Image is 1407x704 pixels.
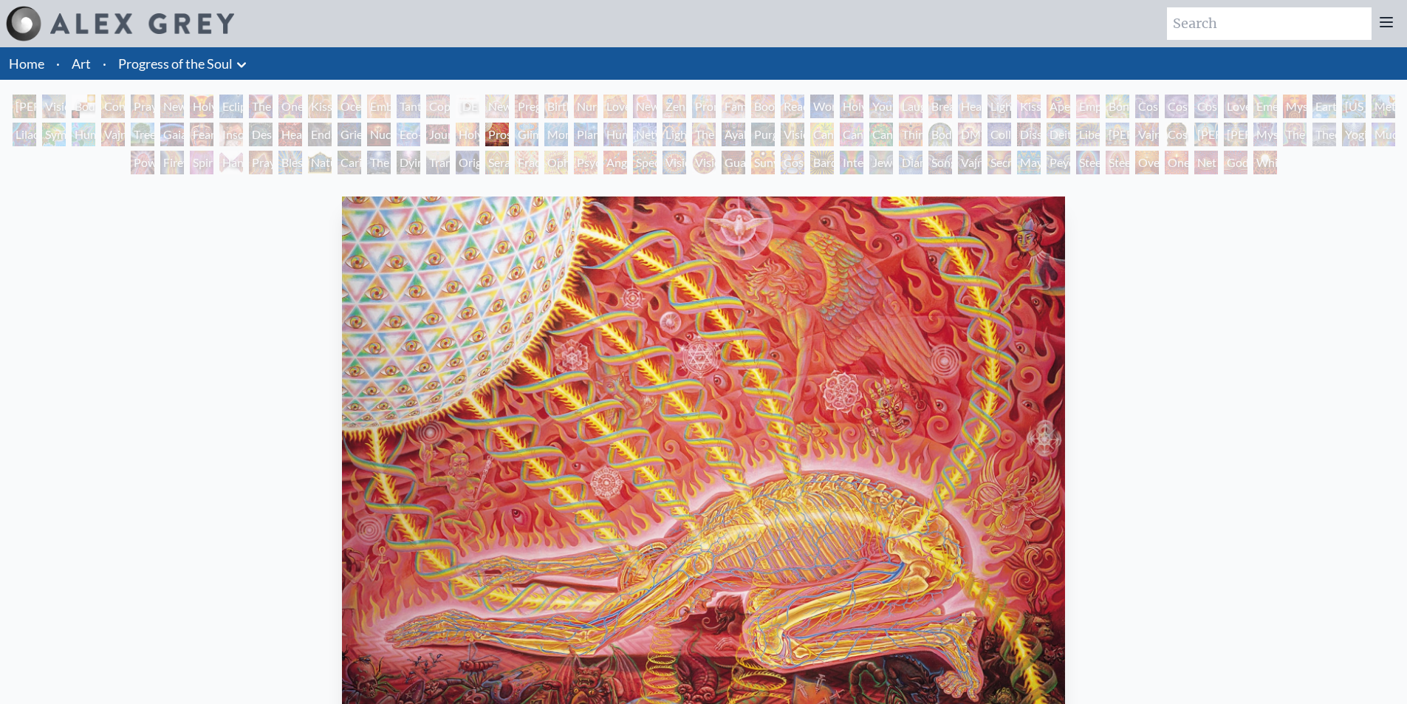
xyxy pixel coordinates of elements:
div: Newborn [485,95,509,118]
div: [PERSON_NAME] [1224,123,1247,146]
div: Tantra [397,95,420,118]
div: Breathing [928,95,952,118]
div: Cosmic Artist [1165,95,1188,118]
div: Spirit Animates the Flesh [190,151,213,174]
div: [DEMOGRAPHIC_DATA] Embryo [456,95,479,118]
div: Glimpsing the Empyrean [515,123,538,146]
div: Birth [544,95,568,118]
div: Secret Writing Being [987,151,1011,174]
div: Vajra Horse [101,123,125,146]
div: Liberation Through Seeing [1076,123,1100,146]
div: Oversoul [1135,151,1159,174]
div: Humming Bird [72,123,95,146]
div: Jewel Being [869,151,893,174]
div: Monochord [544,123,568,146]
div: Eco-Atlas [397,123,420,146]
div: Power to the Peaceful [131,151,154,174]
div: New Family [633,95,657,118]
div: Psychomicrograph of a Fractal Paisley Cherub Feather Tip [574,151,598,174]
div: Holy Family [840,95,863,118]
a: Home [9,55,44,72]
div: Laughing Man [899,95,922,118]
div: Vision Tree [781,123,804,146]
div: Steeplehead 1 [1076,151,1100,174]
div: Interbeing [840,151,863,174]
div: Holy Grail [190,95,213,118]
div: Holy Fire [456,123,479,146]
div: Vision Crystal [663,151,686,174]
div: Love is a Cosmic Force [1224,95,1247,118]
div: Ayahuasca Visitation [722,123,745,146]
div: Dying [397,151,420,174]
li: · [50,47,66,80]
div: One Taste [278,95,302,118]
div: Steeplehead 2 [1106,151,1129,174]
div: Collective Vision [987,123,1011,146]
a: Progress of the Soul [118,53,233,74]
div: Bond [1106,95,1129,118]
div: Lightworker [663,123,686,146]
div: Yogi & the Möbius Sphere [1342,123,1366,146]
div: Boo-boo [751,95,775,118]
div: Third Eye Tears of Joy [899,123,922,146]
div: Bardo Being [810,151,834,174]
div: Spectral Lotus [633,151,657,174]
div: Transfiguration [426,151,450,174]
div: Networks [633,123,657,146]
div: Gaia [160,123,184,146]
div: Empowerment [1076,95,1100,118]
div: Earth Energies [1312,95,1336,118]
div: Visionary Origin of Language [42,95,66,118]
div: Lightweaver [987,95,1011,118]
div: Fear [190,123,213,146]
div: Original Face [456,151,479,174]
div: Ocean of Love Bliss [338,95,361,118]
div: Praying [131,95,154,118]
div: Seraphic Transport Docking on the Third Eye [485,151,509,174]
div: Vajra Guru [1135,123,1159,146]
div: Hands that See [219,151,243,174]
div: Journey of the Wounded Healer [426,123,450,146]
div: Headache [278,123,302,146]
div: Cannabacchus [869,123,893,146]
div: Cosmic Elf [781,151,804,174]
div: The Soul Finds It's Way [367,151,391,174]
div: The Shulgins and their Alchemical Angels [692,123,716,146]
div: [PERSON_NAME] [1106,123,1129,146]
div: Nature of Mind [308,151,332,174]
div: Cosmic [DEMOGRAPHIC_DATA] [1165,123,1188,146]
div: [PERSON_NAME] & Eve [13,95,36,118]
div: Kiss of the [MEDICAL_DATA] [1017,95,1041,118]
div: Firewalking [160,151,184,174]
div: Contemplation [101,95,125,118]
li: · [97,47,112,80]
div: Body, Mind, Spirit [72,95,95,118]
div: Embracing [367,95,391,118]
div: Kissing [308,95,332,118]
div: Peyote Being [1047,151,1070,174]
div: Family [722,95,745,118]
div: Wonder [810,95,834,118]
div: Angel Skin [603,151,627,174]
div: Theologue [1312,123,1336,146]
div: Metamorphosis [1372,95,1395,118]
div: Mayan Being [1017,151,1041,174]
div: Praying Hands [249,151,273,174]
div: Reading [781,95,804,118]
div: Purging [751,123,775,146]
div: Eclipse [219,95,243,118]
div: Grieving [338,123,361,146]
div: Mystic Eye [1253,123,1277,146]
div: Fractal Eyes [515,151,538,174]
div: Dissectional Art for Tool's Lateralus CD [1017,123,1041,146]
div: Song of Vajra Being [928,151,952,174]
div: Ophanic Eyelash [544,151,568,174]
div: Vajra Being [958,151,982,174]
div: Promise [692,95,716,118]
div: Zena Lotus [663,95,686,118]
div: Cannabis Sutra [840,123,863,146]
div: Human Geometry [603,123,627,146]
div: Nursing [574,95,598,118]
div: DMT - The Spirit Molecule [958,123,982,146]
div: The Kiss [249,95,273,118]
